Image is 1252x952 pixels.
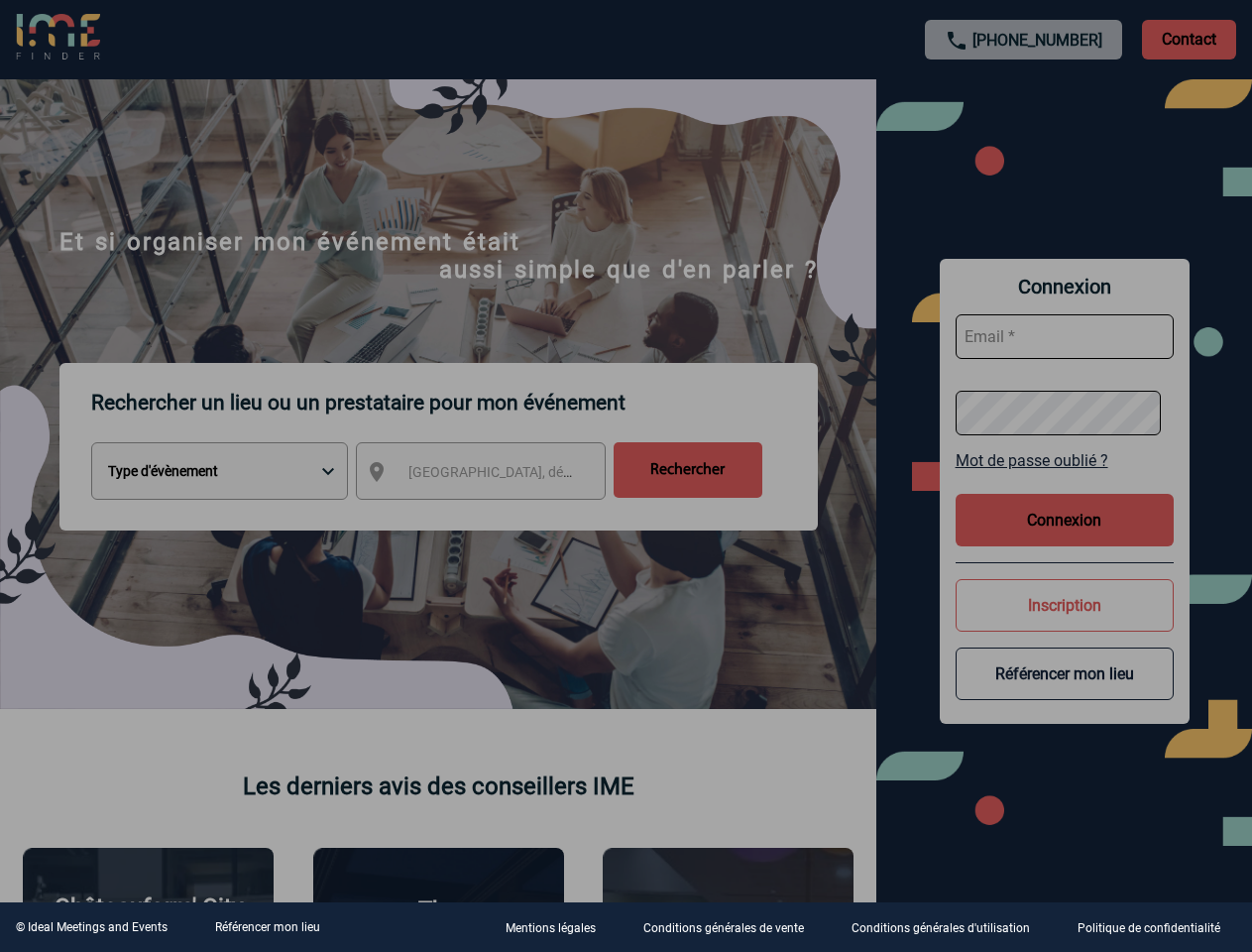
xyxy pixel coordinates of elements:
[836,918,1062,937] a: Conditions générales d'utilisation
[506,922,596,936] p: Mentions légales
[1062,918,1252,937] a: Politique de confidentialité
[16,920,168,934] div: © Ideal Meetings and Events
[852,922,1030,936] p: Conditions générales d'utilisation
[490,918,627,937] a: Mentions légales
[215,920,320,934] a: Référencer mon lieu
[643,922,804,936] p: Conditions générales de vente
[1078,922,1220,936] p: Politique de confidentialité
[627,918,836,937] a: Conditions générales de vente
